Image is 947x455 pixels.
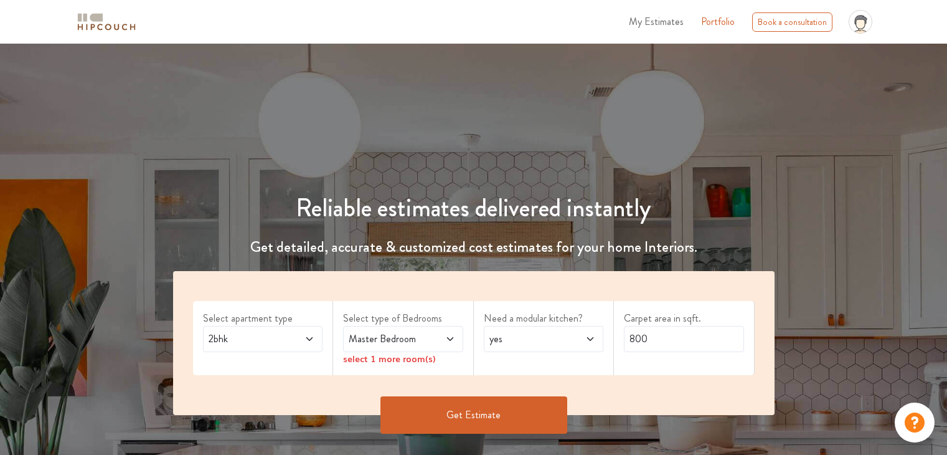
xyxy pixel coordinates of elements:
label: Need a modular kitchen? [484,311,604,326]
h4: Get detailed, accurate & customized cost estimates for your home Interiors. [166,238,782,256]
span: My Estimates [629,14,684,29]
label: Carpet area in sqft. [624,311,744,326]
input: Enter area sqft [624,326,744,352]
span: yes [487,332,568,347]
div: select 1 more room(s) [343,352,463,365]
span: logo-horizontal.svg [75,8,138,36]
span: Master Bedroom [346,332,428,347]
button: Get Estimate [380,396,567,434]
span: 2bhk [206,332,288,347]
div: Book a consultation [752,12,832,32]
img: logo-horizontal.svg [75,11,138,33]
a: Portfolio [701,14,735,29]
label: Select type of Bedrooms [343,311,463,326]
h1: Reliable estimates delivered instantly [166,193,782,223]
label: Select apartment type [203,311,323,326]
